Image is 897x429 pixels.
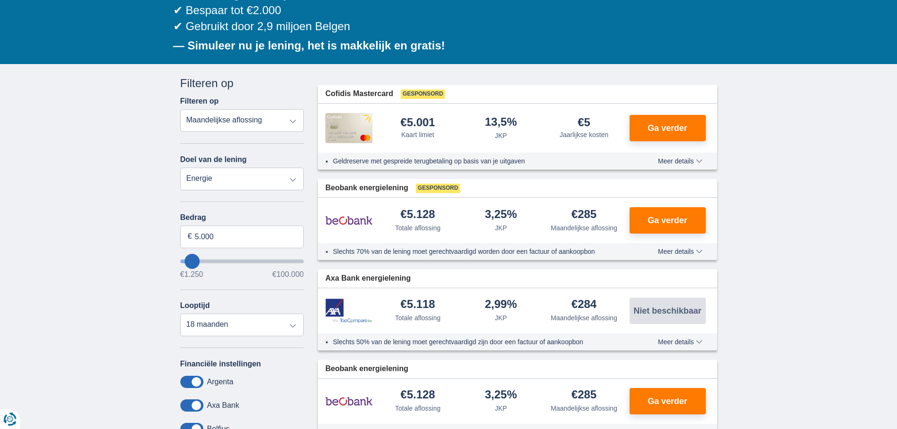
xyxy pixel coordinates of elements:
img: product.pl.alt Beobank [325,209,372,232]
div: €5.118 [401,299,435,311]
div: €5.001 [401,117,435,128]
span: € [188,231,192,242]
li: Geldreserve met gespreide terugbetaling op basis van je uitgaven [333,156,623,166]
div: Jaarlijkse kosten [560,130,609,139]
label: Doel van de lening [180,155,247,164]
div: JKP [495,313,507,323]
img: product.pl.alt Cofidis CC [325,113,372,143]
label: Financiële instellingen [180,360,261,368]
button: Ga verder [630,388,706,414]
li: Slechts 50% van de lening moet gerechtvaardigd zijn door een factuur of aankoopbon [333,337,623,347]
span: Ga verder [647,216,687,225]
label: Filteren op [180,97,219,105]
span: Gesponsord [401,89,445,99]
div: Kaart limiet [401,130,434,139]
div: Maandelijkse aflossing [551,313,617,323]
label: Argenta [207,378,234,386]
span: Beobank energielening [325,183,408,194]
div: JKP [495,404,507,413]
div: €284 [572,299,597,311]
span: Meer details [658,248,702,255]
button: Ga verder [630,115,706,141]
span: Gesponsord [416,184,460,193]
span: Ga verder [647,397,687,405]
span: Ga verder [647,124,687,132]
input: wantToBorrow [180,259,304,263]
div: Totale aflossing [395,313,441,323]
div: Maandelijkse aflossing [551,223,617,233]
li: Slechts 70% van de lening moet gerechtvaardigd worden door een factuur of aankoopbon [333,247,623,256]
div: €5.128 [401,209,435,221]
div: Totale aflossing [395,223,441,233]
button: Ga verder [630,207,706,234]
div: 3,25% [485,389,517,402]
span: Meer details [658,339,702,345]
div: 2,99% [485,299,517,311]
div: €285 [572,209,597,221]
div: 13,5% [485,116,517,129]
button: Meer details [651,338,709,346]
button: Meer details [651,248,709,255]
label: Bedrag [180,213,304,222]
button: Niet beschikbaar [630,298,706,324]
span: Beobank energielening [325,364,408,374]
b: — Simuleer nu je lening, het is makkelijk en gratis! [173,39,445,52]
div: €5.128 [401,389,435,402]
span: €1.250 [180,271,203,278]
img: product.pl.alt Axa Bank [325,299,372,324]
div: JKP [495,223,507,233]
label: Looptijd [180,301,210,310]
img: product.pl.alt Beobank [325,389,372,413]
button: Meer details [651,157,709,165]
span: Axa Bank energielening [325,273,411,284]
div: 3,25% [485,209,517,221]
span: Niet beschikbaar [633,307,701,315]
span: €100.000 [272,271,304,278]
span: Cofidis Mastercard [325,89,393,99]
span: Meer details [658,158,702,164]
div: JKP [495,131,507,140]
div: €5 [578,117,590,128]
div: Totale aflossing [395,404,441,413]
div: Maandelijkse aflossing [551,404,617,413]
div: Filteren op [180,75,304,91]
div: €285 [572,389,597,402]
label: Axa Bank [207,401,239,410]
